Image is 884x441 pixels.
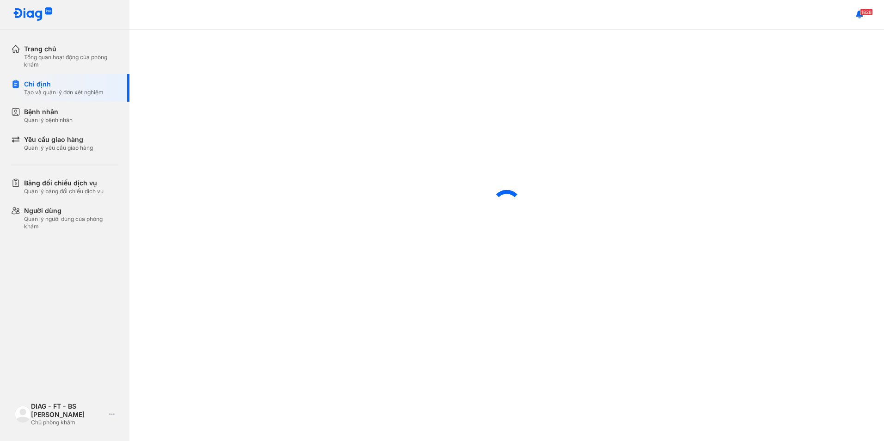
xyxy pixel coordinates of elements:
div: Tổng quan hoạt động của phòng khám [24,54,118,68]
img: logo [15,406,31,422]
div: Chủ phòng khám [31,419,105,426]
img: logo [13,7,53,22]
div: Quản lý bệnh nhân [24,116,73,124]
div: Trang chủ [24,44,118,54]
div: Chỉ định [24,80,104,89]
div: Tạo và quản lý đơn xét nghiệm [24,89,104,96]
div: Quản lý bảng đối chiếu dịch vụ [24,188,104,195]
div: Yêu cầu giao hàng [24,135,93,144]
span: 1828 [860,9,873,15]
div: Bảng đối chiếu dịch vụ [24,178,104,188]
div: DIAG - FT - BS [PERSON_NAME] [31,402,105,419]
div: Quản lý người dùng của phòng khám [24,215,118,230]
div: Quản lý yêu cầu giao hàng [24,144,93,152]
div: Bệnh nhân [24,107,73,116]
div: Người dùng [24,206,118,215]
